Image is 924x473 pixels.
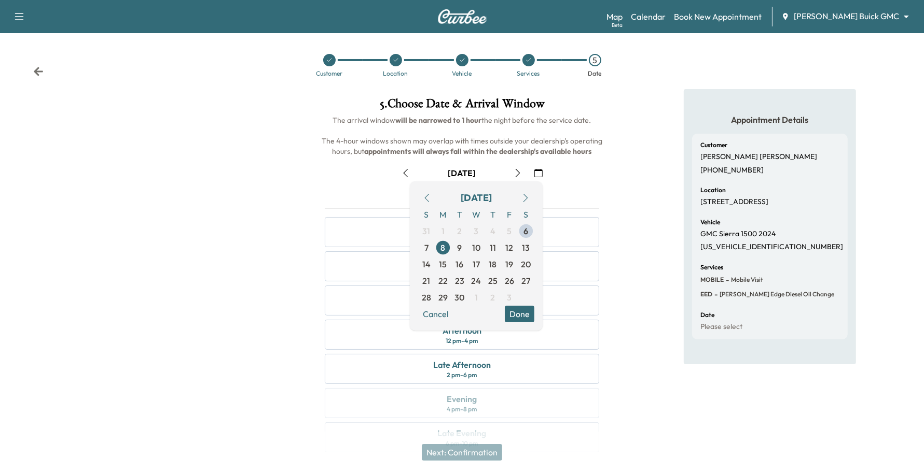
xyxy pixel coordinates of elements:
a: Calendar [631,10,666,23]
div: 2 pm - 6 pm [447,371,477,379]
span: 26 [505,275,514,287]
span: 25 [488,275,498,287]
a: MapBeta [606,10,623,23]
div: Location [383,70,408,77]
span: - [712,289,718,299]
span: 10 [472,241,480,254]
p: Please select [700,322,742,332]
div: 12 pm - 4 pm [446,337,478,345]
span: 17 [473,258,480,270]
span: 5 [507,225,512,237]
button: Cancel [418,306,453,322]
span: 22 [438,275,448,287]
span: 19 [506,258,514,270]
span: 14 [422,258,431,270]
span: F [501,206,518,223]
span: [PERSON_NAME] Buick GMC [794,10,899,22]
span: 24 [472,275,481,287]
p: [US_VEHICLE_IDENTIFICATION_NUMBER] [700,242,843,252]
span: 13 [522,241,530,254]
span: S [518,206,534,223]
span: MOBILE [700,276,724,284]
h6: Vehicle [700,219,720,225]
span: 1 [442,225,445,237]
span: Ewing Edge Diesel Oil Change [718,290,834,298]
span: 28 [422,291,431,304]
div: Back [33,66,44,77]
span: 15 [439,258,447,270]
b: appointments will always fall within the dealership's available hours [364,147,591,156]
div: [DATE] [448,167,476,179]
span: T [451,206,468,223]
span: 27 [522,275,531,287]
span: 6 [524,225,529,237]
h6: Services [700,264,723,270]
div: Services [517,70,540,77]
span: 31 [423,225,431,237]
div: [DATE] [461,191,492,205]
img: Curbee Logo [437,9,487,24]
div: Vehicle [452,70,472,77]
span: T [485,206,501,223]
p: [PERSON_NAME] [PERSON_NAME] [700,152,817,162]
span: - [724,275,729,285]
button: Done [505,306,534,322]
div: Late Afternoon [433,359,491,371]
div: 5 [589,54,601,66]
span: 18 [489,258,497,270]
span: W [468,206,485,223]
h5: Appointment Details [692,114,848,125]
span: 29 [438,291,448,304]
div: Customer [316,70,342,77]
p: [STREET_ADDRESS] [700,197,768,207]
span: 12 [506,241,514,254]
h1: 5 . Choose Date & Arrival Window [316,97,608,115]
span: 2 [458,225,462,237]
span: 16 [456,258,464,270]
div: Beta [612,21,623,29]
span: 7 [424,241,429,254]
h6: Date [700,312,714,318]
span: 3 [507,291,512,304]
a: Book New Appointment [674,10,762,23]
h6: Location [700,187,726,193]
span: 8 [441,241,446,254]
p: [PHONE_NUMBER] [700,166,764,175]
span: 23 [455,275,464,287]
span: M [435,206,451,223]
span: S [418,206,435,223]
span: 4 [490,225,495,237]
span: Mobile Visit [729,276,763,284]
span: 21 [423,275,431,287]
p: GMC Sierra 1500 2024 [700,230,776,239]
span: 2 [491,291,495,304]
span: 9 [458,241,462,254]
span: 11 [490,241,496,254]
span: 3 [474,225,479,237]
span: 1 [475,291,478,304]
span: 20 [521,258,531,270]
span: The arrival window the night before the service date. The 4-hour windows shown may overlap with t... [322,116,604,156]
b: will be narrowed to 1 hour [395,116,481,125]
span: 30 [455,291,465,304]
span: EED [700,290,712,298]
div: Date [588,70,602,77]
h6: Customer [700,142,727,148]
